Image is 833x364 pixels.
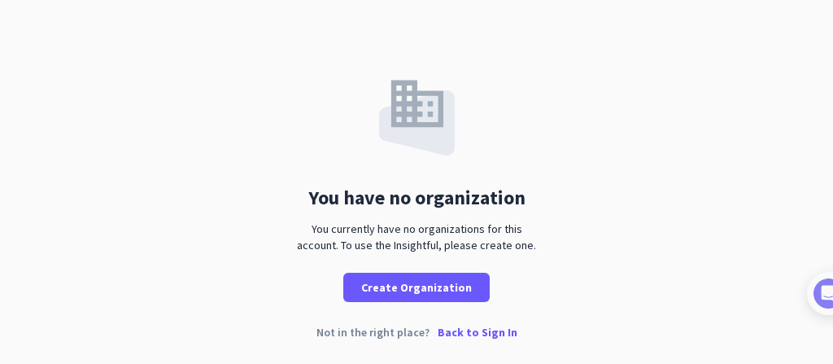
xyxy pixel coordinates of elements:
[361,279,472,296] span: Create Organization
[343,273,490,302] button: Create Organization
[308,188,526,208] div: You have no organization
[438,327,517,338] p: Back to Sign In
[290,221,543,253] div: You currently have no organizations for this account. To use the Insightful, please create one.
